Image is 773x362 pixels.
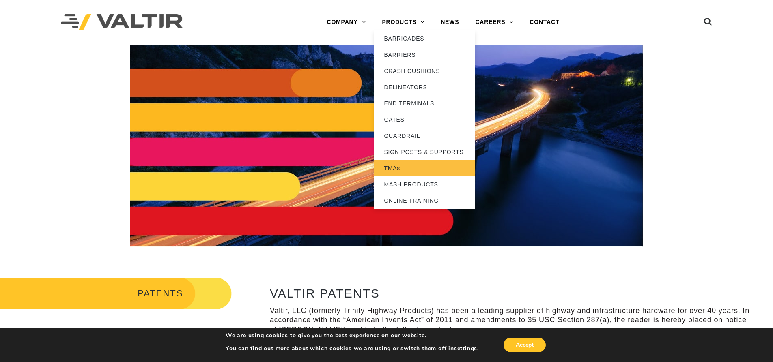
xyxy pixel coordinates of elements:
[374,47,475,63] a: BARRIERS
[270,287,751,300] h2: VALTIR PATENTS
[374,193,475,209] a: ONLINE TRAINING
[374,160,475,176] a: TMAs
[374,176,475,193] a: MASH PRODUCTS
[521,14,567,30] a: CONTACT
[374,128,475,144] a: GUARDRAIL
[226,345,479,352] p: You can find out more about which cookies we are using or switch them off in .
[374,111,475,128] a: GATES
[433,14,467,30] a: NEWS
[319,14,374,30] a: COMPANY
[374,30,475,47] a: BARRICADES
[226,332,479,339] p: We are using cookies to give you the best experience on our website.
[374,79,475,95] a: DELINEATORS
[467,14,521,30] a: CAREERS
[504,338,546,352] button: Accept
[374,144,475,160] a: SIGN POSTS & SUPPORTS
[454,345,477,352] button: settings
[374,95,475,111] a: END TERMINALS
[374,14,433,30] a: PRODUCTS
[270,306,751,334] p: Valtir, LLC (formerly Trinity Highway Products) has been a leading supplier of highway and infras...
[61,14,183,31] img: Valtir
[374,63,475,79] a: CRASH CUSHIONS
